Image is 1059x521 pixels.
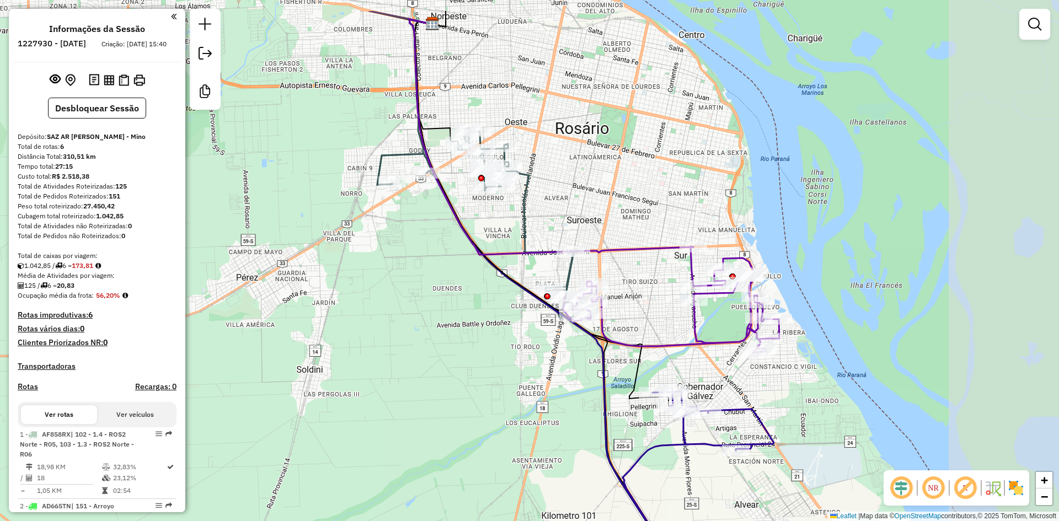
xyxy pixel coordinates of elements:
h6: 1227930 - [DATE] [18,39,86,49]
strong: 310,51 km [63,152,96,160]
div: Média de Atividades por viagem: [18,271,176,281]
strong: 151 [109,192,120,200]
td: = [20,485,25,496]
h4: Recargas: 0 [135,382,176,391]
div: Total de Pedidos Roteirizados: [18,191,176,201]
td: 18 [36,472,101,484]
i: Total de Atividades [26,475,33,481]
em: Rota exportada [165,502,172,509]
span: | 151 - Arroyo [71,502,114,510]
div: Total de rotas: [18,142,176,152]
i: % de utilização da cubagem [102,475,110,481]
div: Total de caixas por viagem: [18,251,176,261]
td: 18,98 KM [36,461,101,472]
a: Exibir filtros [1024,13,1046,35]
strong: 0 [103,337,108,347]
em: Média calculada utilizando a maior ocupação (%Peso ou %Cubagem) de cada rota da sessão. Rotas cro... [122,292,128,299]
h4: Rotas vários dias: [18,324,176,334]
a: Nova sessão e pesquisa [194,13,216,38]
span: 2 - [20,502,114,510]
div: Total de Atividades não Roteirizadas: [18,221,176,231]
span: Ocupação média da frota: [18,291,94,299]
a: Clique aqui para minimizar o painel [171,10,176,23]
i: Tempo total em rota [102,487,108,494]
div: 125 / 6 = [18,281,176,291]
span: − [1041,490,1048,503]
button: Visualizar relatório de Roteirização [101,72,116,87]
h4: Transportadoras [18,362,176,371]
button: Ver rotas [21,405,97,424]
span: 1 - [20,430,134,458]
img: SAZ AR Rosario II - Mino [425,17,440,31]
img: Fluxo de ruas [984,479,1002,497]
button: Desbloquear Sessão [48,98,146,119]
div: Custo total: [18,171,176,181]
td: 02:54 [113,485,166,496]
i: Total de rotas [55,262,62,269]
span: | [858,512,860,520]
strong: 0 [121,232,125,240]
strong: 27.450,42 [83,202,115,210]
div: Total de Atividades Roteirizadas: [18,181,176,191]
i: Total de rotas [40,282,47,289]
button: Logs desbloquear sessão [87,72,101,89]
em: Rota exportada [165,431,172,437]
div: Map data © contributors,© 2025 TomTom, Microsoft [827,512,1059,521]
strong: 56,20% [96,291,120,299]
button: Visualizar Romaneio [116,72,131,88]
em: Opções [156,431,162,437]
strong: 1.042,85 [96,212,124,220]
span: Exibir rótulo [952,475,978,501]
span: Ocultar NR [920,475,946,501]
a: Zoom out [1036,488,1052,505]
div: Depósito: [18,132,176,142]
button: Imprimir Rotas [131,72,147,88]
strong: 6 [60,142,64,151]
em: Opções [156,502,162,509]
td: 23,12% [113,472,166,484]
td: 32,83% [113,461,166,472]
a: Criar modelo [194,80,216,105]
strong: 0 [80,324,84,334]
strong: 20,83 [57,281,74,289]
div: Tempo total: [18,162,176,171]
div: 1.042,85 / 6 = [18,261,176,271]
i: Rota otimizada [167,464,174,470]
button: Centralizar mapa no depósito ou ponto de apoio [63,72,78,89]
span: | 102 - 1.4 - ROS2 Norte - R05, 103 - 1.3 - ROS2 Norte - R06 [20,430,134,458]
img: Exibir/Ocultar setores [1007,479,1025,497]
h4: Informações da Sessão [49,24,145,34]
div: Cubagem total roteirizado: [18,211,176,221]
i: Cubagem total roteirizado [18,262,24,269]
strong: 6 [88,310,93,320]
button: Exibir sessão original [47,71,63,89]
div: Peso total roteirizado: [18,201,176,211]
strong: 0 [128,222,132,230]
td: 1,05 KM [36,485,101,496]
h4: Rotas improdutivas: [18,310,176,320]
strong: 173,81 [72,261,93,270]
span: AD665TN [42,502,71,510]
button: Ver veículos [97,405,173,424]
span: Ocultar deslocamento [888,475,914,501]
i: Total de Atividades [18,282,24,289]
strong: 125 [115,182,127,190]
a: Zoom in [1036,472,1052,488]
h4: Clientes Priorizados NR: [18,338,176,347]
span: AF858RX [42,430,71,438]
a: Rotas [18,382,38,391]
i: Meta Caixas/viagem: 187,47 Diferença: -13,66 [95,262,101,269]
div: Distância Total: [18,152,176,162]
strong: 27:15 [55,162,73,170]
span: + [1041,473,1048,487]
i: Distância Total [26,464,33,470]
td: / [20,472,25,484]
strong: SAZ AR [PERSON_NAME] - Mino [47,132,146,141]
a: Leaflet [830,512,857,520]
div: Total de Pedidos não Roteirizados: [18,231,176,241]
i: % de utilização do peso [102,464,110,470]
a: Exportar sessão [194,42,216,67]
div: Criação: [DATE] 15:40 [97,39,171,49]
a: OpenStreetMap [895,512,942,520]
